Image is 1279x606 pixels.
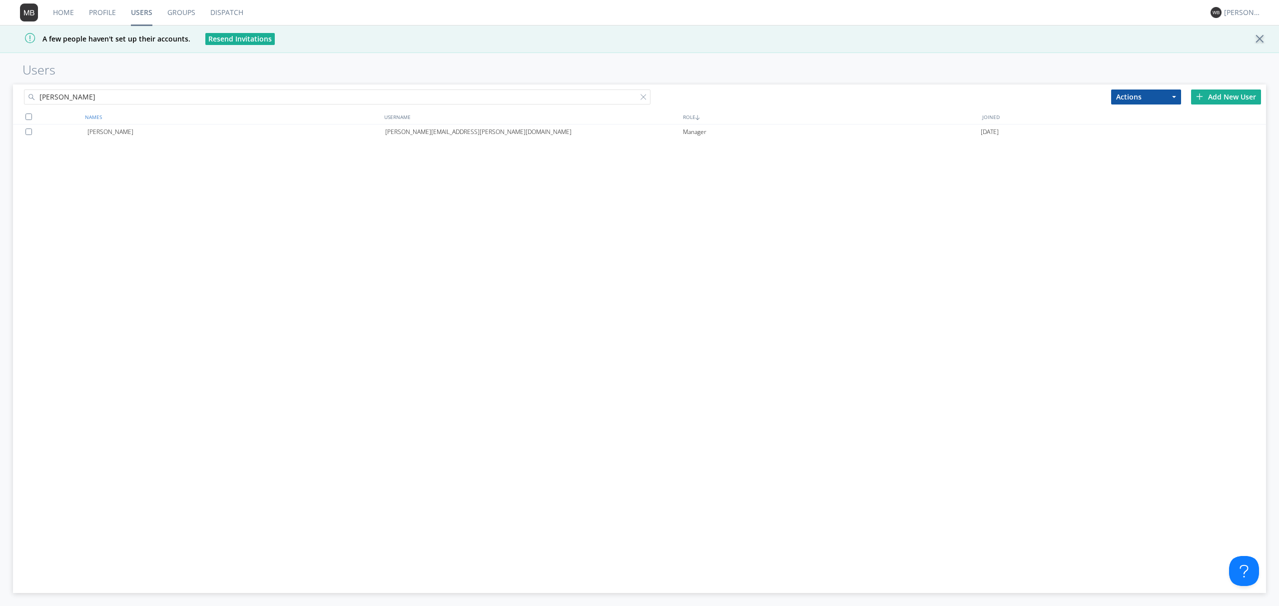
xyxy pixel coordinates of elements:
[1229,556,1259,586] iframe: Toggle Customer Support
[382,109,681,124] div: USERNAME
[680,109,980,124] div: ROLE
[1191,89,1261,104] div: Add New User
[24,89,650,104] input: Search users
[205,33,275,45] button: Resend Invitations
[7,34,190,43] span: A few people haven't set up their accounts.
[385,124,683,139] div: [PERSON_NAME][EMAIL_ADDRESS][PERSON_NAME][DOMAIN_NAME]
[87,124,385,139] div: [PERSON_NAME]
[981,124,999,139] span: [DATE]
[1224,7,1262,17] div: [PERSON_NAME]
[980,109,1279,124] div: JOINED
[1111,89,1181,104] button: Actions
[13,124,1267,139] a: [PERSON_NAME][PERSON_NAME][EMAIL_ADDRESS][PERSON_NAME][DOMAIN_NAME]Manager[DATE]
[20,3,38,21] img: 373638.png
[683,124,981,139] div: Manager
[1196,93,1203,100] img: plus.svg
[82,109,382,124] div: NAMES
[1211,7,1222,18] img: 373638.png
